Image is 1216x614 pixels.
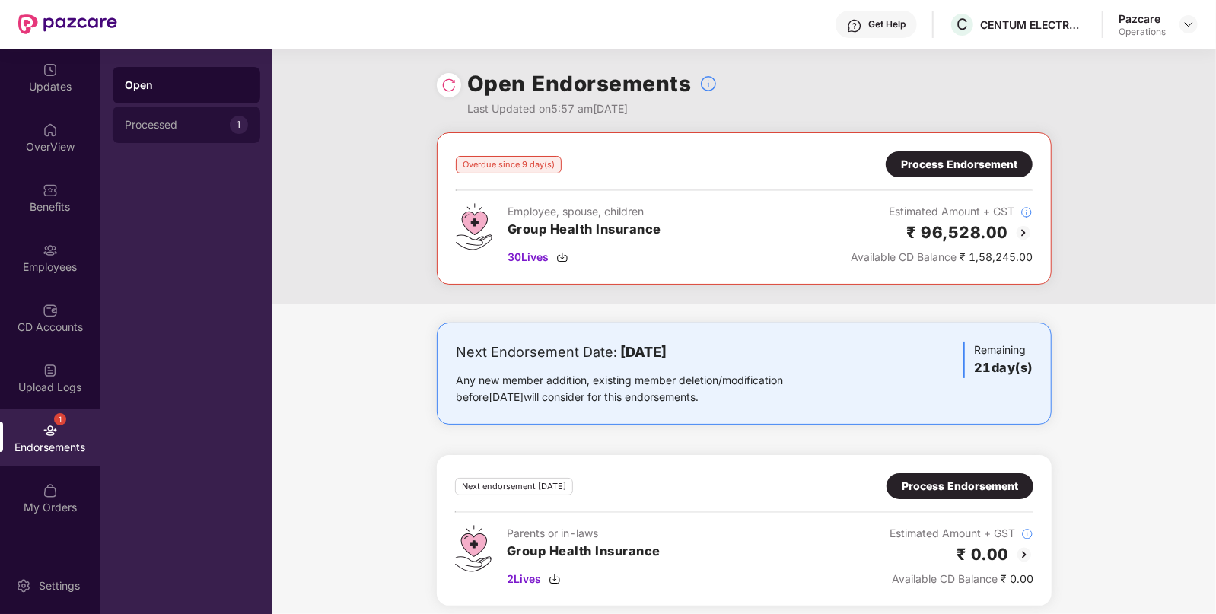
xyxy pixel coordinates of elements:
div: ₹ 0.00 [890,571,1033,587]
h3: Group Health Insurance [507,542,661,562]
div: Last Updated on 5:57 am[DATE] [467,100,718,117]
div: CENTUM ELECTRONICS LIMITED [980,17,1087,32]
img: svg+xml;base64,PHN2ZyBpZD0iRW1wbG95ZWVzIiB4bWxucz0iaHR0cDovL3d3dy53My5vcmcvMjAwMC9zdmciIHdpZHRoPS... [43,243,58,258]
img: svg+xml;base64,PHN2ZyBpZD0iRG93bmxvYWQtMzJ4MzIiIHhtbG5zPSJodHRwOi8vd3d3LnczLm9yZy8yMDAwL3N2ZyIgd2... [549,573,561,585]
h3: 21 day(s) [974,358,1033,378]
img: svg+xml;base64,PHN2ZyBpZD0iQ0RfQWNjb3VudHMiIGRhdGEtbmFtZT0iQ0QgQWNjb3VudHMiIHhtbG5zPSJodHRwOi8vd3... [43,303,58,318]
div: Settings [34,578,84,593]
span: 2 Lives [507,571,541,587]
img: svg+xml;base64,PHN2ZyBpZD0iSW5mb18tXzMyeDMyIiBkYXRhLW5hbWU9IkluZm8gLSAzMngzMiIgeG1sbnM9Imh0dHA6Ly... [699,75,718,93]
img: svg+xml;base64,PHN2ZyBpZD0iSGVscC0zMngzMiIgeG1sbnM9Imh0dHA6Ly93d3cudzMub3JnLzIwMDAvc3ZnIiB3aWR0aD... [847,18,862,33]
h1: Open Endorsements [467,67,692,100]
div: Get Help [868,18,906,30]
img: svg+xml;base64,PHN2ZyB4bWxucz0iaHR0cDovL3d3dy53My5vcmcvMjAwMC9zdmciIHdpZHRoPSI0Ny43MTQiIGhlaWdodD... [455,525,492,572]
div: Employee, spouse, children [508,203,661,220]
img: New Pazcare Logo [18,14,117,34]
div: Next Endorsement Date: [456,342,831,363]
div: Next endorsement [DATE] [455,478,573,495]
div: Estimated Amount + GST [851,203,1033,220]
img: svg+xml;base64,PHN2ZyBpZD0iRW5kb3JzZW1lbnRzIiB4bWxucz0iaHR0cDovL3d3dy53My5vcmcvMjAwMC9zdmciIHdpZH... [43,423,58,438]
div: Overdue since 9 day(s) [456,156,562,173]
img: svg+xml;base64,PHN2ZyBpZD0iRG93bmxvYWQtMzJ4MzIiIHhtbG5zPSJodHRwOi8vd3d3LnczLm9yZy8yMDAwL3N2ZyIgd2... [556,251,568,263]
img: svg+xml;base64,PHN2ZyBpZD0iSW5mb18tXzMyeDMyIiBkYXRhLW5hbWU9IkluZm8gLSAzMngzMiIgeG1sbnM9Imh0dHA6Ly... [1021,528,1033,540]
span: Available CD Balance [892,572,998,585]
span: C [957,15,968,33]
img: svg+xml;base64,PHN2ZyBpZD0iUmVsb2FkLTMyeDMyIiB4bWxucz0iaHR0cDovL3d3dy53My5vcmcvMjAwMC9zdmciIHdpZH... [441,78,457,93]
h3: Group Health Insurance [508,220,661,240]
img: svg+xml;base64,PHN2ZyBpZD0iVXBsb2FkX0xvZ3MiIGRhdGEtbmFtZT0iVXBsb2FkIExvZ3MiIHhtbG5zPSJodHRwOi8vd3... [43,363,58,378]
div: Open [125,78,248,93]
div: Process Endorsement [901,156,1017,173]
div: Parents or in-laws [507,525,661,542]
img: svg+xml;base64,PHN2ZyBpZD0iRHJvcGRvd24tMzJ4MzIiIHhtbG5zPSJodHRwOi8vd3d3LnczLm9yZy8yMDAwL3N2ZyIgd2... [1183,18,1195,30]
span: 30 Lives [508,249,549,266]
h2: ₹ 0.00 [957,542,1009,567]
b: [DATE] [620,344,667,360]
div: Any new member addition, existing member deletion/modification before [DATE] will consider for th... [456,372,831,406]
img: svg+xml;base64,PHN2ZyBpZD0iQmFjay0yMHgyMCIgeG1sbnM9Imh0dHA6Ly93d3cudzMub3JnLzIwMDAvc3ZnIiB3aWR0aD... [1014,224,1033,242]
img: svg+xml;base64,PHN2ZyBpZD0iU2V0dGluZy0yMHgyMCIgeG1sbnM9Imh0dHA6Ly93d3cudzMub3JnLzIwMDAvc3ZnIiB3aW... [16,578,31,593]
div: Remaining [963,342,1033,378]
div: Estimated Amount + GST [890,525,1033,542]
div: Process Endorsement [902,478,1018,495]
img: svg+xml;base64,PHN2ZyBpZD0iSG9tZSIgeG1sbnM9Imh0dHA6Ly93d3cudzMub3JnLzIwMDAvc3ZnIiB3aWR0aD0iMjAiIG... [43,122,58,138]
div: Operations [1119,26,1166,38]
img: svg+xml;base64,PHN2ZyBpZD0iSW5mb18tXzMyeDMyIiBkYXRhLW5hbWU9IkluZm8gLSAzMngzMiIgeG1sbnM9Imh0dHA6Ly... [1020,206,1033,218]
img: svg+xml;base64,PHN2ZyBpZD0iQmVuZWZpdHMiIHhtbG5zPSJodHRwOi8vd3d3LnczLm9yZy8yMDAwL3N2ZyIgd2lkdGg9Ij... [43,183,58,198]
h2: ₹ 96,528.00 [907,220,1009,245]
div: Pazcare [1119,11,1166,26]
div: 1 [54,413,66,425]
div: Processed [125,119,230,131]
img: svg+xml;base64,PHN2ZyBpZD0iTXlfT3JkZXJzIiBkYXRhLW5hbWU9Ik15IE9yZGVycyIgeG1sbnM9Imh0dHA6Ly93d3cudz... [43,483,58,498]
img: svg+xml;base64,PHN2ZyBpZD0iQmFjay0yMHgyMCIgeG1sbnM9Imh0dHA6Ly93d3cudzMub3JnLzIwMDAvc3ZnIiB3aWR0aD... [1015,546,1033,564]
img: svg+xml;base64,PHN2ZyBpZD0iVXBkYXRlZCIgeG1sbnM9Imh0dHA6Ly93d3cudzMub3JnLzIwMDAvc3ZnIiB3aWR0aD0iMj... [43,62,58,78]
img: svg+xml;base64,PHN2ZyB4bWxucz0iaHR0cDovL3d3dy53My5vcmcvMjAwMC9zdmciIHdpZHRoPSI0Ny43MTQiIGhlaWdodD... [456,203,492,250]
div: ₹ 1,58,245.00 [851,249,1033,266]
span: Available CD Balance [851,250,957,263]
div: 1 [230,116,248,134]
